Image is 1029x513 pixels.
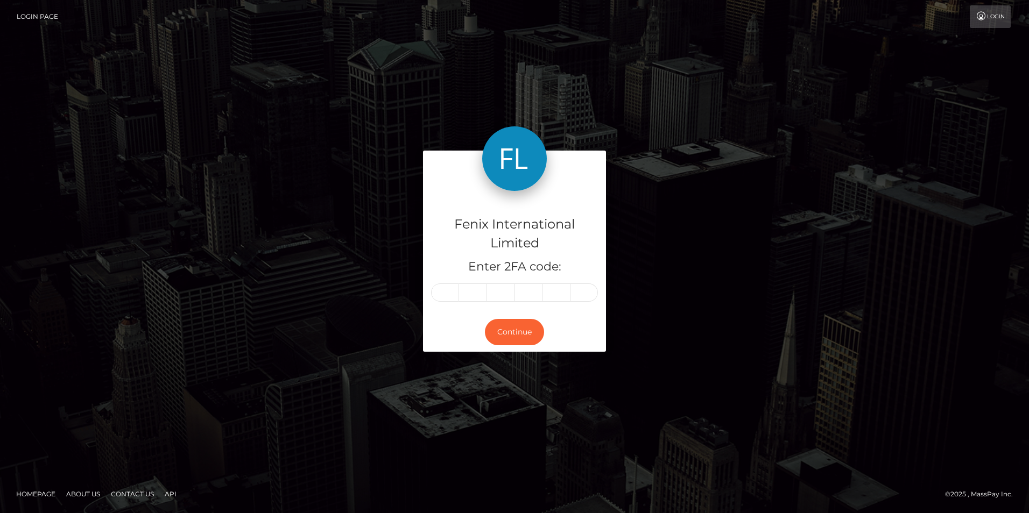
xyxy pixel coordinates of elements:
a: Login Page [17,5,58,28]
h5: Enter 2FA code: [431,259,598,275]
img: Fenix International Limited [482,126,547,191]
button: Continue [485,319,544,345]
a: About Us [62,486,104,502]
a: API [160,486,181,502]
a: Contact Us [107,486,158,502]
a: Homepage [12,486,60,502]
div: © 2025 , MassPay Inc. [945,488,1021,500]
h4: Fenix International Limited [431,215,598,253]
a: Login [970,5,1011,28]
